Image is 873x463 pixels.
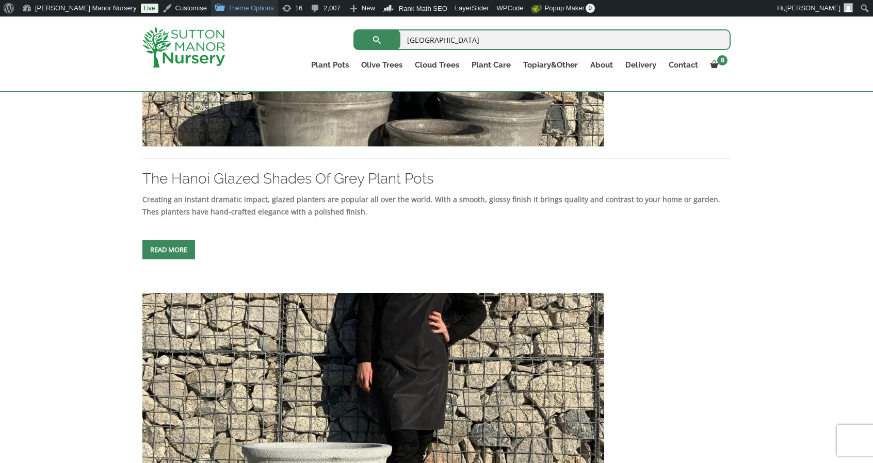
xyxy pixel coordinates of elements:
[465,58,517,72] a: Plant Care
[142,27,225,68] img: logo
[141,4,158,13] a: Live
[717,55,727,65] span: 8
[704,58,731,72] a: 8
[142,170,433,187] a: The Hanoi Glazed Shades Of Grey Plant Pots
[586,4,595,13] span: 0
[662,58,704,72] a: Contact
[584,58,619,72] a: About
[619,58,662,72] a: Delivery
[142,240,195,259] a: Read more
[517,58,584,72] a: Topiary&Other
[142,194,720,217] strong: Creating an instant dramatic impact, glazed planters are popular all over the world. With a smoot...
[142,398,604,408] a: The Hanoi Atlantis Shades Of White Plant Pots
[785,4,840,12] span: [PERSON_NAME]
[409,58,465,72] a: Cloud Trees
[399,5,447,12] span: Rank Math SEO
[355,58,409,72] a: Olive Trees
[305,58,355,72] a: Plant Pots
[353,29,731,50] input: Search...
